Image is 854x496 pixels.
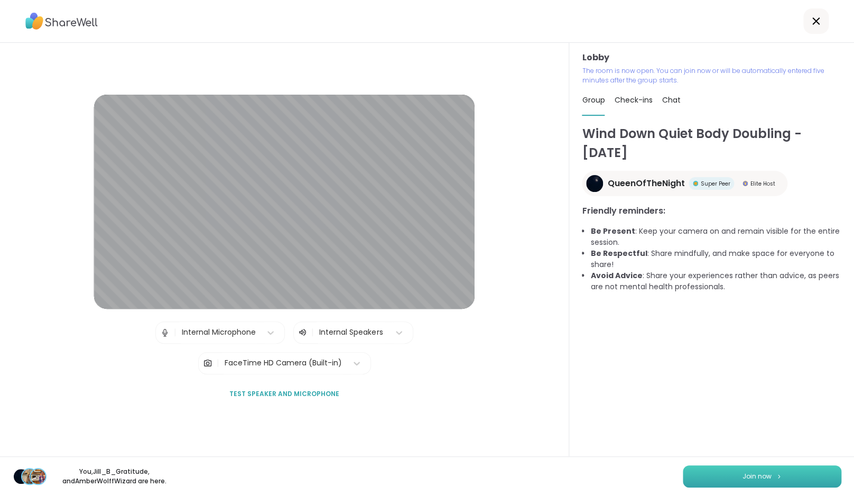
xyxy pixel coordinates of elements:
li: : Share mindfully, and make space for everyone to share! [590,248,841,270]
span: Chat [662,95,680,105]
img: ShareWell Logo [25,9,98,33]
a: QueenOfTheNightQueenOfTheNightSuper PeerSuper PeerElite HostElite Host [582,171,787,196]
span: Test speaker and microphone [229,389,339,399]
p: The room is now open. You can join now or will be automatically entered five minutes after the gr... [582,66,841,85]
p: You, Jill_B_Gratitude , and AmberWolffWizard are here. [55,467,173,486]
span: | [311,326,314,339]
span: QueenOfTheNight [607,177,684,190]
span: | [174,322,177,343]
div: FaceTime HD Camera (Built-in) [225,357,342,369]
img: AmberWolffWizard [31,469,45,484]
span: Super Peer [700,180,730,188]
button: Join now [683,465,841,488]
span: Check-ins [614,95,652,105]
b: Be Present [590,226,635,236]
h1: Wind Down Quiet Body Doubling - [DATE] [582,124,841,162]
button: Test speaker and microphone [225,383,344,405]
img: QueenOfTheNight [14,469,29,484]
b: Be Respectful [590,248,647,259]
b: Avoid Advice [590,270,642,281]
span: Group [582,95,605,105]
h3: Friendly reminders: [582,205,841,217]
h3: Lobby [582,51,841,64]
img: Microphone [160,322,170,343]
img: ShareWell Logomark [776,473,782,479]
img: Elite Host [742,181,748,186]
img: Camera [203,353,212,374]
li: : Keep your camera on and remain visible for the entire session. [590,226,841,248]
div: Internal Microphone [182,327,256,338]
span: Elite Host [750,180,775,188]
li: : Share your experiences rather than advice, as peers are not mental health professionals. [590,270,841,292]
img: Jill_B_Gratitude [22,469,37,484]
span: Join now [742,472,772,481]
span: | [217,353,219,374]
img: QueenOfTheNight [586,175,603,192]
img: Super Peer [693,181,698,186]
